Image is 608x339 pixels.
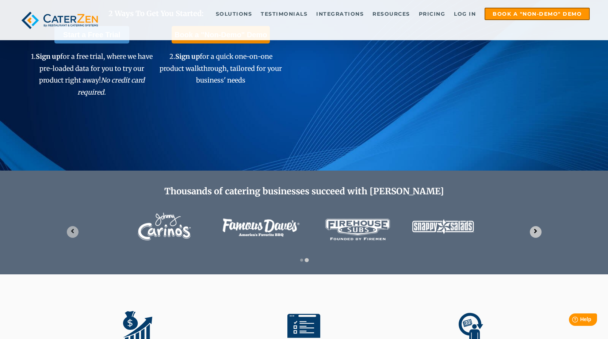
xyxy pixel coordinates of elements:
[36,52,60,61] span: Sign up
[129,201,479,252] img: caterzen-client-logos-2
[61,201,547,263] section: Image carousel with 2 slides.
[77,76,145,96] em: No credit card required.
[450,8,479,19] a: Log in
[530,226,542,238] button: Go to first slide
[160,52,282,84] span: 2. for a quick one-on-one product walkthrough, tailored for your business' needs
[18,8,101,33] img: caterzen
[31,52,153,96] span: 1. for a free trial, where we have pre-loaded data for you to try our product right away!
[67,226,79,238] button: Previous slide
[415,8,449,19] a: Pricing
[313,8,367,19] a: Integrations
[61,201,547,252] div: 2 of 2
[116,8,590,20] div: Navigation Menu
[485,8,590,20] a: Book a "Non-Demo" Demo
[296,256,312,263] div: Select a slide to show
[257,8,311,19] a: Testimonials
[369,8,414,19] a: Resources
[175,52,200,61] span: Sign up
[212,8,256,19] a: Solutions
[543,311,600,331] iframe: Help widget launcher
[61,186,547,197] h2: Thousands of catering businesses succeed with [PERSON_NAME]
[300,259,303,262] button: Go to slide 1
[305,258,309,262] button: Go to slide 2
